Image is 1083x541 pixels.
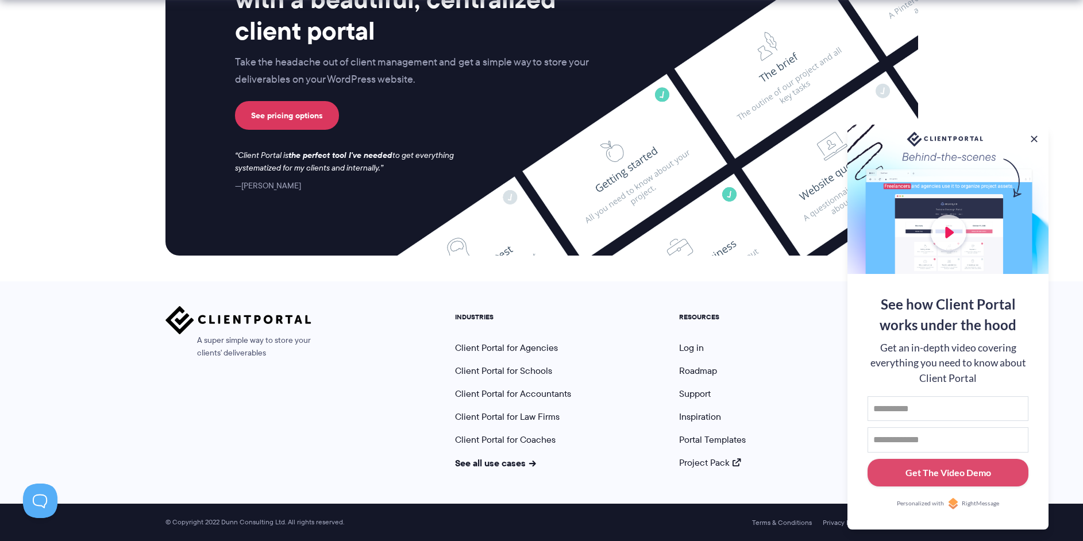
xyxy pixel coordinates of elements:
a: Roadmap [679,364,717,377]
h5: INDUSTRIES [455,313,571,321]
a: Client Portal for Agencies [455,341,558,354]
strong: the perfect tool I've needed [288,149,392,161]
img: Personalized with RightMessage [947,498,959,509]
div: See how Client Portal works under the hood [868,294,1028,335]
span: © Copyright 2022 Dunn Consulting Ltd. All rights reserved. [160,518,350,527]
div: Get an in-depth video covering everything you need to know about Client Portal [868,341,1028,386]
a: Project Pack [679,456,741,469]
iframe: Toggle Customer Support [23,484,57,518]
a: Portal Templates [679,433,746,446]
span: RightMessage [962,499,999,508]
a: Client Portal for Coaches [455,433,556,446]
a: See pricing options [235,101,339,130]
a: Client Portal for Law Firms [455,410,560,423]
a: Terms & Conditions [752,519,812,527]
a: Inspiration [679,410,721,423]
a: See all use cases [455,456,537,470]
p: Client Portal is to get everything systematized for my clients and internally. [235,149,469,175]
p: Take the headache out of client management and get a simple way to store your deliverables on you... [235,54,613,88]
button: Get The Video Demo [868,459,1028,487]
cite: [PERSON_NAME] [235,180,301,191]
span: A super simple way to store your clients' deliverables [165,334,311,360]
a: Privacy Policy [823,519,865,527]
h5: RESOURCES [679,313,746,321]
a: Client Portal for Schools [455,364,552,377]
div: Get The Video Demo [905,466,991,480]
a: Client Portal for Accountants [455,387,571,400]
span: Personalized with [897,499,944,508]
a: Support [679,387,711,400]
a: Log in [679,341,704,354]
a: Personalized withRightMessage [868,498,1028,509]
